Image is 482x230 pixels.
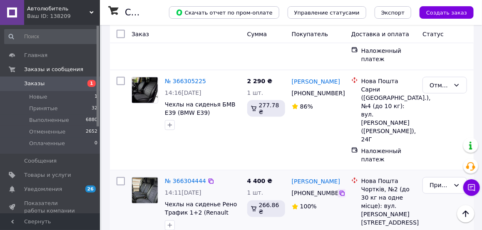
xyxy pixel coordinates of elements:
[247,31,267,37] span: Сумма
[29,105,58,112] span: Принятые
[165,178,206,185] a: № 366304444
[361,177,416,185] div: Нова Пошта
[169,6,279,19] button: Скачать отчет по пром-оплате
[430,181,450,190] div: Принят
[86,116,97,124] span: 6880
[24,200,77,215] span: Показатели работы компании
[27,5,89,12] span: Автолюбитель
[29,93,47,101] span: Новые
[165,101,238,149] a: Чехлы на сиденья БМВ Е39 (BMW E39) (универсальные, кожзам, с отдельным подголовником) Черно-серый
[247,89,263,96] span: 1 шт.
[125,7,196,17] h1: Список заказов
[292,77,340,86] a: [PERSON_NAME]
[86,128,97,136] span: 2652
[165,190,201,196] span: 14:11[DATE]
[24,80,45,87] span: Заказы
[247,200,285,217] div: 266.86 ₴
[292,31,328,37] span: Покупатель
[361,85,416,143] div: Сарни ([GEOGRAPHIC_DATA].), №4 (до 10 кг): вул. [PERSON_NAME] ([PERSON_NAME]), 24Г
[247,190,263,196] span: 1 шт.
[351,31,409,37] span: Доставка и оплата
[94,93,97,101] span: 1
[290,87,339,99] div: [PHONE_NUMBER]
[29,140,65,147] span: Оплаченные
[247,78,273,84] span: 2 290 ₴
[420,6,474,19] button: Создать заказ
[176,9,273,16] span: Скачать отчет по пром-оплате
[292,178,340,186] a: [PERSON_NAME]
[247,178,273,185] span: 4 400 ₴
[92,105,97,112] span: 32
[288,6,366,19] button: Управление статусами
[411,9,474,15] a: Создать заказ
[300,203,317,210] span: 100%
[132,31,149,37] span: Заказ
[29,128,65,136] span: Отмененные
[24,52,47,59] span: Главная
[361,147,416,163] div: Наложенный платеж
[85,185,96,193] span: 26
[457,205,475,223] button: Наверх
[165,89,201,96] span: 14:16[DATE]
[375,6,411,19] button: Экспорт
[132,77,158,104] a: Фото товару
[94,140,97,147] span: 0
[24,157,57,165] span: Сообщения
[361,47,416,63] div: Наложенный платеж
[430,81,450,90] div: Отменен
[4,29,98,44] input: Поиск
[426,10,467,16] span: Создать заказ
[27,12,100,20] div: Ваш ID: 138209
[247,100,285,117] div: 277.78 ₴
[165,78,206,84] a: № 366305225
[294,10,360,16] span: Управление статусами
[132,177,158,204] a: Фото товару
[290,188,339,199] div: [PHONE_NUMBER]
[422,31,444,37] span: Статус
[29,116,69,124] span: Выполненные
[132,77,158,103] img: Фото товару
[361,77,416,85] div: Нова Пошта
[300,103,313,110] span: 86%
[381,10,405,16] span: Экспорт
[165,201,238,225] a: Чехлы на сиденье Рено Трафик 1+2 (Renault Trafic 1+2) черные Элит
[24,185,62,193] span: Уведомления
[361,185,416,227] div: Чортків, №2 (до 30 кг на одне місце): вул. [PERSON_NAME][STREET_ADDRESS]
[24,66,83,73] span: Заказы и сообщения
[24,171,71,179] span: Товары и услуги
[87,80,96,87] span: 1
[132,178,158,203] img: Фото товару
[463,179,480,196] button: Чат с покупателем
